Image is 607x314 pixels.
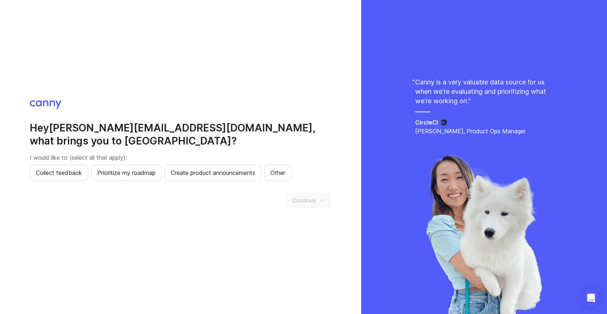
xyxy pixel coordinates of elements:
[30,121,331,147] h2: Hey [PERSON_NAME][EMAIL_ADDRESS][DOMAIN_NAME] , what brings you to [GEOGRAPHIC_DATA]?
[171,168,255,177] span: Create product announcements
[30,100,61,109] img: Canny logo
[425,155,543,314] img: liya-429d2be8cea6414bfc71c507a98abbfa.webp
[30,165,88,181] button: Collect feedback
[36,168,82,177] span: Collect feedback
[286,192,331,208] button: Continue
[264,165,292,181] button: Other
[415,78,553,106] p: Canny is a very valuable data source for us when we're evaluating and prioritizing what we're wor...
[91,165,162,181] button: Prioritize my roadmap
[415,118,438,127] h5: CircleCI
[97,168,156,177] span: Prioritize my roadmap
[165,165,261,181] button: Create product announcements
[271,168,285,177] span: Other
[441,120,447,125] img: CircleCI logo
[582,289,600,307] div: Open Intercom Messenger
[30,153,331,162] p: I would like to (select all that apply):
[292,196,316,205] span: Continue
[415,127,553,135] p: [PERSON_NAME], Product Ops Manager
